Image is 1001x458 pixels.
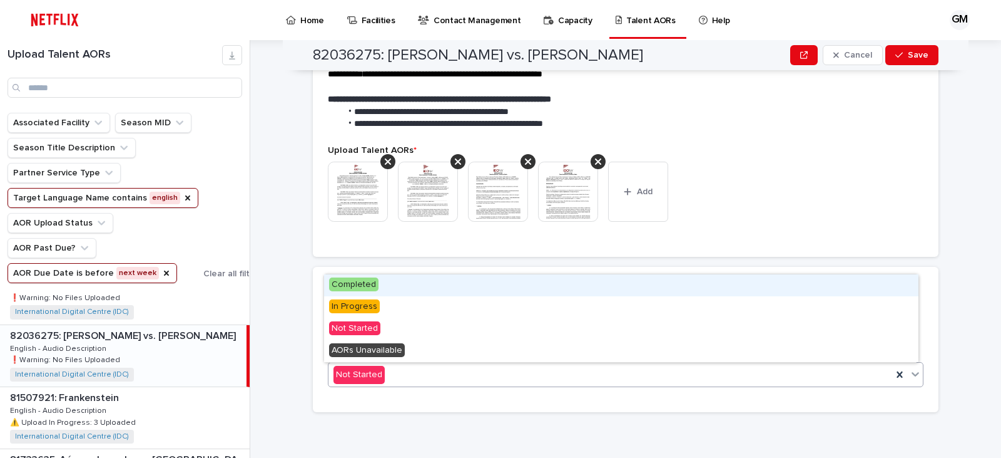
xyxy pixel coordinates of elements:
span: Not Started [329,321,380,335]
button: Partner Service Type [8,163,121,183]
span: Completed [329,278,379,291]
p: 82036275: [PERSON_NAME] vs. [PERSON_NAME] [10,328,238,342]
button: Cancel [823,45,883,65]
button: AOR Upload Status [8,213,113,233]
p: English - Audio Description [10,342,109,353]
img: ifQbXi3ZQGMSEF7WDB7W [25,8,84,33]
p: ❗️Warning: No Files Uploaded [10,291,123,303]
h2: 82036275: [PERSON_NAME] vs. [PERSON_NAME] [313,46,643,65]
button: AOR Past Due? [8,238,96,258]
p: ⚠️ Upload In Progress: 3 Uploaded [10,416,138,427]
a: International Digital Centre (IDC) [15,370,129,379]
a: International Digital Centre (IDC) [15,432,129,441]
span: Upload Talent AORs [328,146,417,155]
div: Not Started [324,318,918,340]
input: Search [8,78,242,98]
span: In Progress [329,299,380,313]
p: 81507921: Frankenstein [10,390,121,404]
button: Clear all filters [198,264,263,283]
div: In Progress [324,296,918,318]
button: Associated Facility [8,113,110,133]
div: Completed [324,274,918,296]
span: Add [637,187,653,196]
button: AOR Due Date [8,263,177,283]
button: Save [885,45,938,65]
span: Clear all filters [203,269,263,278]
span: AORs Unavailable [329,343,405,357]
button: Season Title Description [8,138,136,158]
span: Save [908,51,928,60]
p: English - Audio Description [10,404,109,415]
p: ❗️Warning: No Files Uploaded [10,353,123,365]
div: GM [950,10,970,30]
button: Add [608,162,668,222]
div: Not Started [333,366,385,384]
button: Target Language Name [8,188,198,208]
button: Season MID [115,113,191,133]
span: Cancel [844,51,872,60]
div: AORs Unavailable [324,340,918,362]
h1: Upload Talent AORs [8,48,222,62]
a: International Digital Centre (IDC) [15,308,129,316]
